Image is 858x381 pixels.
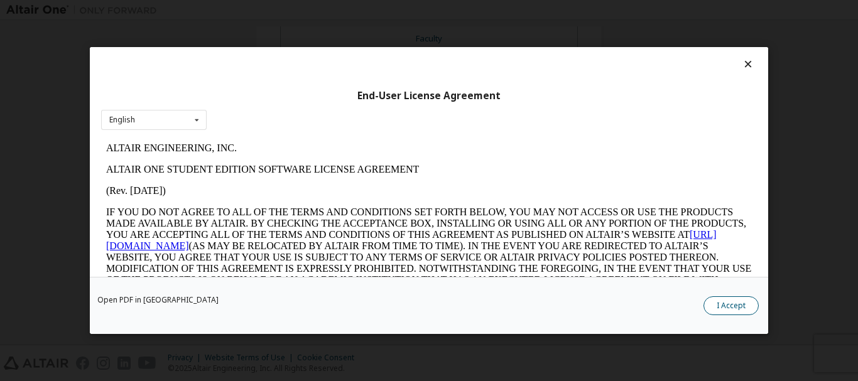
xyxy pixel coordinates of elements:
p: (Rev. [DATE]) [5,48,651,59]
button: I Accept [703,296,759,315]
p: This Altair One Student Edition Software License Agreement (“Agreement”) is between Altair Engine... [5,169,651,215]
p: ALTAIR ENGINEERING, INC. [5,5,651,16]
div: End-User License Agreement [101,90,757,102]
p: ALTAIR ONE STUDENT EDITION SOFTWARE LICENSE AGREEMENT [5,26,651,38]
a: Open PDF in [GEOGRAPHIC_DATA] [97,296,219,304]
div: English [109,116,135,124]
p: IF YOU DO NOT AGREE TO ALL OF THE TERMS AND CONDITIONS SET FORTH BELOW, YOU MAY NOT ACCESS OR USE... [5,69,651,159]
a: [URL][DOMAIN_NAME] [5,92,616,114]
